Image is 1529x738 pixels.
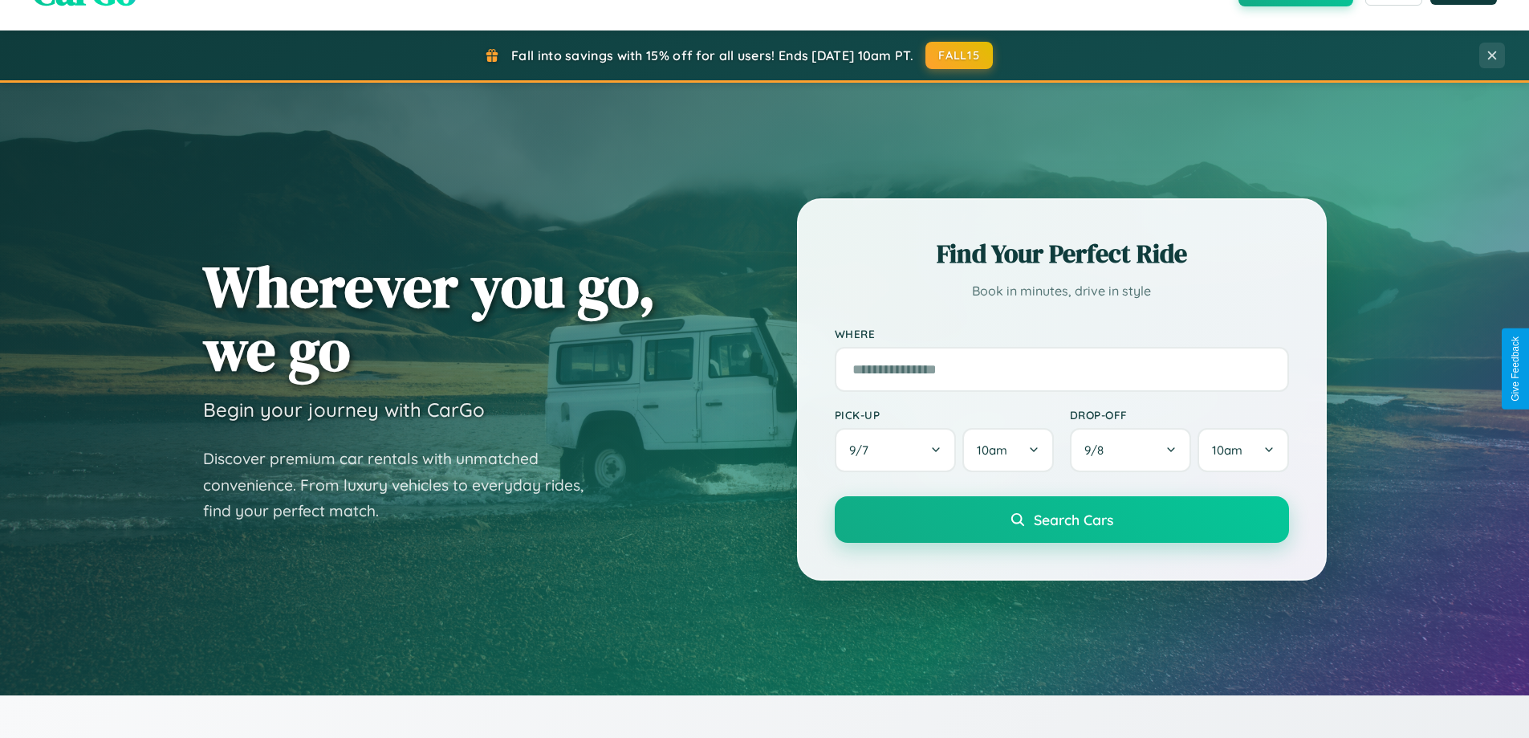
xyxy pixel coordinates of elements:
button: 9/8 [1070,428,1192,472]
label: Pick-up [835,408,1054,422]
span: 10am [1212,442,1242,458]
label: Where [835,327,1289,340]
label: Drop-off [1070,408,1289,422]
button: 9/7 [835,428,957,472]
span: 10am [977,442,1007,458]
span: Search Cars [1034,511,1113,528]
h2: Find Your Perfect Ride [835,236,1289,271]
span: 9 / 8 [1084,442,1112,458]
span: 9 / 7 [849,442,876,458]
button: FALL15 [925,42,993,69]
p: Discover premium car rentals with unmatched convenience. From luxury vehicles to everyday rides, ... [203,446,604,524]
div: Give Feedback [1510,336,1521,402]
p: Book in minutes, drive in style [835,279,1289,303]
button: 10am [962,428,1053,472]
span: Fall into savings with 15% off for all users! Ends [DATE] 10am PT. [511,47,913,63]
button: 10am [1198,428,1288,472]
h3: Begin your journey with CarGo [203,398,485,422]
h1: Wherever you go, we go [203,255,656,381]
button: Search Cars [835,496,1289,543]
